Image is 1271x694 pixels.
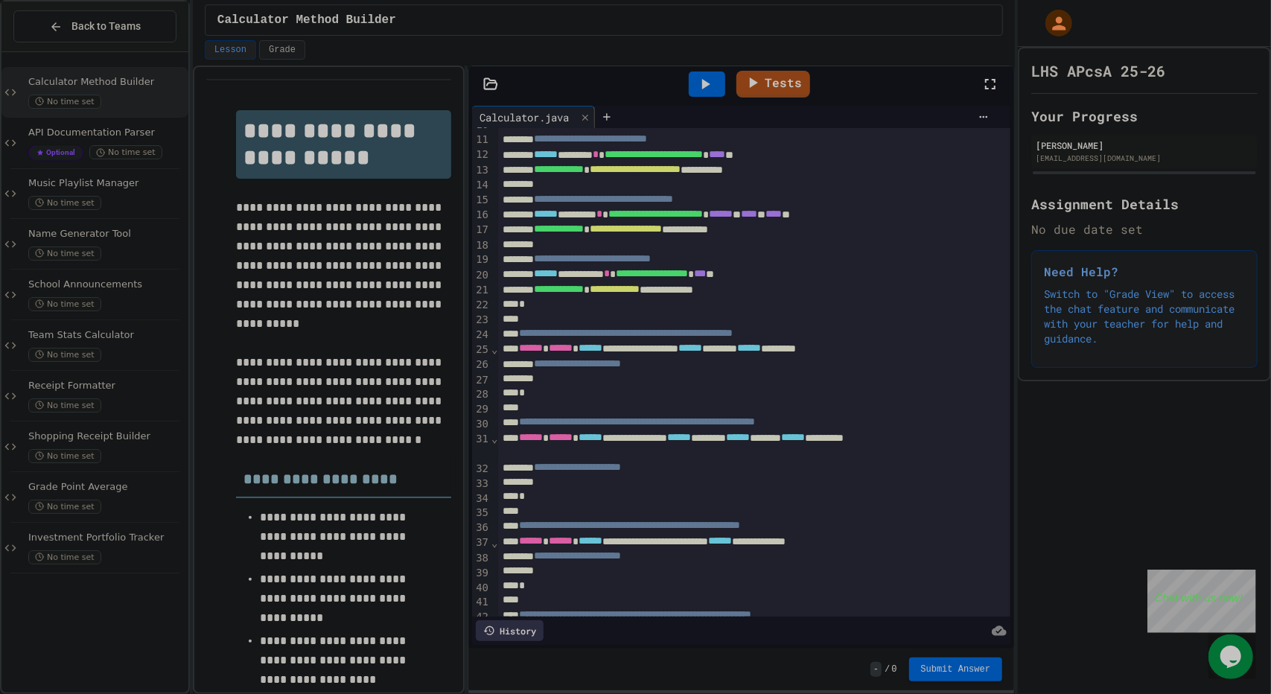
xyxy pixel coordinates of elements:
[28,177,185,190] span: Music Playlist Manager
[71,19,141,34] span: Back to Teams
[28,246,101,261] span: No time set
[1031,106,1258,127] h2: Your Progress
[217,11,396,29] span: Calculator Method Builder
[472,178,491,193] div: 14
[472,402,491,417] div: 29
[1031,220,1258,238] div: No due date set
[28,228,185,241] span: Name Generator Tool
[491,433,498,445] span: Fold line
[472,417,491,432] div: 30
[28,297,101,311] span: No time set
[28,481,185,494] span: Grade Point Average
[259,40,305,60] button: Grade
[205,40,256,60] button: Lesson
[28,278,185,291] span: School Announcements
[28,127,185,139] span: API Documentation Parser
[472,298,491,313] div: 22
[472,252,491,267] div: 19
[28,550,101,564] span: No time set
[472,432,491,462] div: 31
[472,462,491,477] div: 32
[28,449,101,463] span: No time set
[472,343,491,357] div: 25
[921,663,991,675] span: Submit Answer
[476,620,544,641] div: History
[909,658,1003,681] button: Submit Answer
[472,133,491,147] div: 11
[472,163,491,178] div: 13
[1208,634,1256,679] iframe: chat widget
[28,500,101,514] span: No time set
[28,145,83,160] span: Optional
[472,223,491,238] div: 17
[472,387,491,402] div: 28
[472,238,491,253] div: 18
[472,193,491,208] div: 15
[472,535,491,550] div: 37
[28,380,185,392] span: Receipt Formatter
[28,196,101,210] span: No time set
[472,551,491,566] div: 38
[28,76,185,89] span: Calculator Method Builder
[472,313,491,328] div: 23
[472,520,491,535] div: 36
[472,610,491,625] div: 42
[885,663,890,675] span: /
[472,328,491,343] div: 24
[1036,139,1253,152] div: [PERSON_NAME]
[1147,570,1256,633] iframe: chat widget
[89,145,162,159] span: No time set
[1031,60,1165,81] h1: LHS APcsA 25-26
[472,595,491,610] div: 41
[870,662,882,677] span: -
[472,477,491,491] div: 33
[28,348,101,362] span: No time set
[28,398,101,413] span: No time set
[472,491,491,506] div: 34
[1044,263,1245,281] h3: Need Help?
[472,208,491,223] div: 16
[1030,6,1076,40] div: My Account
[28,430,185,443] span: Shopping Receipt Builder
[28,532,185,544] span: Investment Portfolio Tracker
[891,663,896,675] span: 0
[1031,194,1258,214] h2: Assignment Details
[472,283,491,298] div: 21
[491,343,498,355] span: Fold line
[1044,287,1245,346] p: Switch to "Grade View" to access the chat feature and communicate with your teacher for help and ...
[472,106,595,128] div: Calculator.java
[28,329,185,342] span: Team Stats Calculator
[472,109,576,125] div: Calculator.java
[472,357,491,372] div: 26
[472,147,491,162] div: 12
[472,566,491,581] div: 39
[1036,153,1253,164] div: [EMAIL_ADDRESS][DOMAIN_NAME]
[472,268,491,283] div: 20
[472,373,491,388] div: 27
[736,71,810,98] a: Tests
[472,506,491,520] div: 35
[13,10,176,42] button: Back to Teams
[472,581,491,596] div: 40
[491,537,498,549] span: Fold line
[28,95,101,109] span: No time set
